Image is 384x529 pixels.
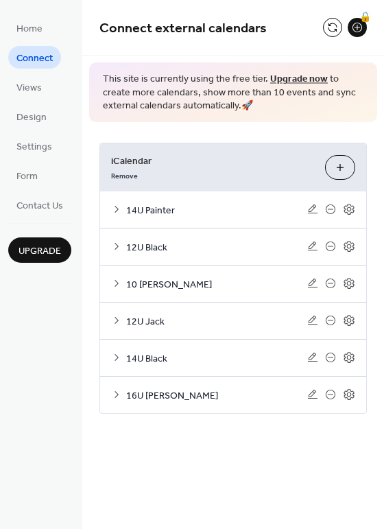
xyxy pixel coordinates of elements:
[16,199,63,213] span: Contact Us
[8,46,61,69] a: Connect
[126,277,307,292] span: 10 [PERSON_NAME]
[16,110,47,125] span: Design
[8,237,71,263] button: Upgrade
[126,240,307,255] span: 12U Black
[111,171,138,180] span: Remove
[8,134,60,157] a: Settings
[126,351,307,366] span: 14U Black
[8,164,46,187] a: Form
[16,169,38,184] span: Form
[8,193,71,216] a: Contact Us
[16,140,52,154] span: Settings
[126,314,307,329] span: 12U Jack
[99,15,267,42] span: Connect external calendars
[126,203,307,218] span: 14U Painter
[19,244,61,259] span: Upgrade
[16,51,53,66] span: Connect
[126,388,307,403] span: 16U [PERSON_NAME]
[103,73,363,113] span: This site is currently using the free tier. to create more calendars, show more than 10 events an...
[8,75,50,98] a: Views
[270,70,328,89] a: Upgrade now
[8,16,51,39] a: Home
[8,105,55,128] a: Design
[111,154,314,168] span: iCalendar
[16,22,43,36] span: Home
[16,81,42,95] span: Views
